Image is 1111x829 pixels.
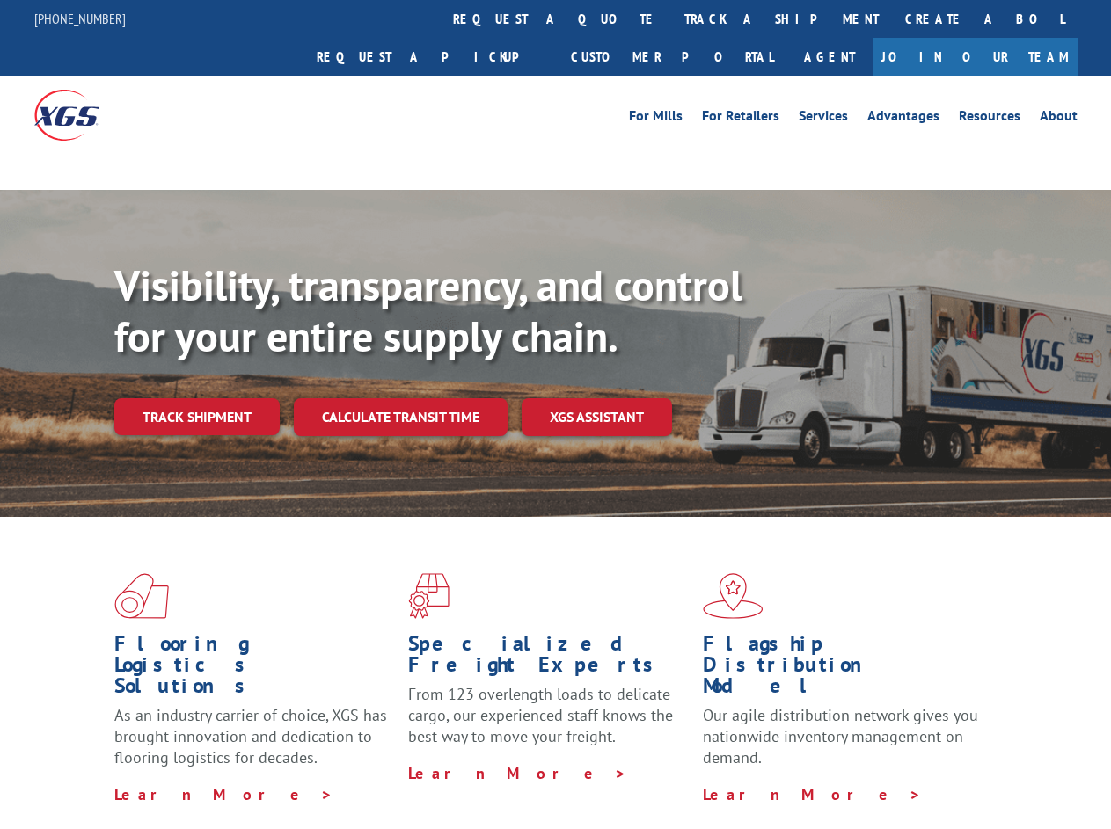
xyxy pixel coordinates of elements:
a: Request a pickup [303,38,558,76]
a: Resources [959,109,1020,128]
h1: Specialized Freight Experts [408,633,689,684]
a: Advantages [867,109,939,128]
a: Agent [786,38,873,76]
a: [PHONE_NUMBER] [34,10,126,27]
p: From 123 overlength loads to delicate cargo, our experienced staff knows the best way to move you... [408,684,689,762]
a: Learn More > [114,784,333,804]
a: For Mills [629,109,683,128]
a: Calculate transit time [294,398,508,436]
a: Track shipment [114,398,280,435]
img: xgs-icon-focused-on-flooring-red [408,573,450,619]
a: Learn More > [703,784,922,804]
img: xgs-icon-flagship-distribution-model-red [703,573,764,619]
a: Join Our Team [873,38,1078,76]
h1: Flagship Distribution Model [703,633,983,705]
a: About [1040,109,1078,128]
a: XGS ASSISTANT [522,398,672,436]
b: Visibility, transparency, and control for your entire supply chain. [114,258,742,363]
img: xgs-icon-total-supply-chain-intelligence-red [114,573,169,619]
a: Learn More > [408,763,627,783]
a: Customer Portal [558,38,786,76]
h1: Flooring Logistics Solutions [114,633,395,705]
span: Our agile distribution network gives you nationwide inventory management on demand. [703,705,978,767]
a: For Retailers [702,109,779,128]
a: Services [799,109,848,128]
span: As an industry carrier of choice, XGS has brought innovation and dedication to flooring logistics... [114,705,387,767]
